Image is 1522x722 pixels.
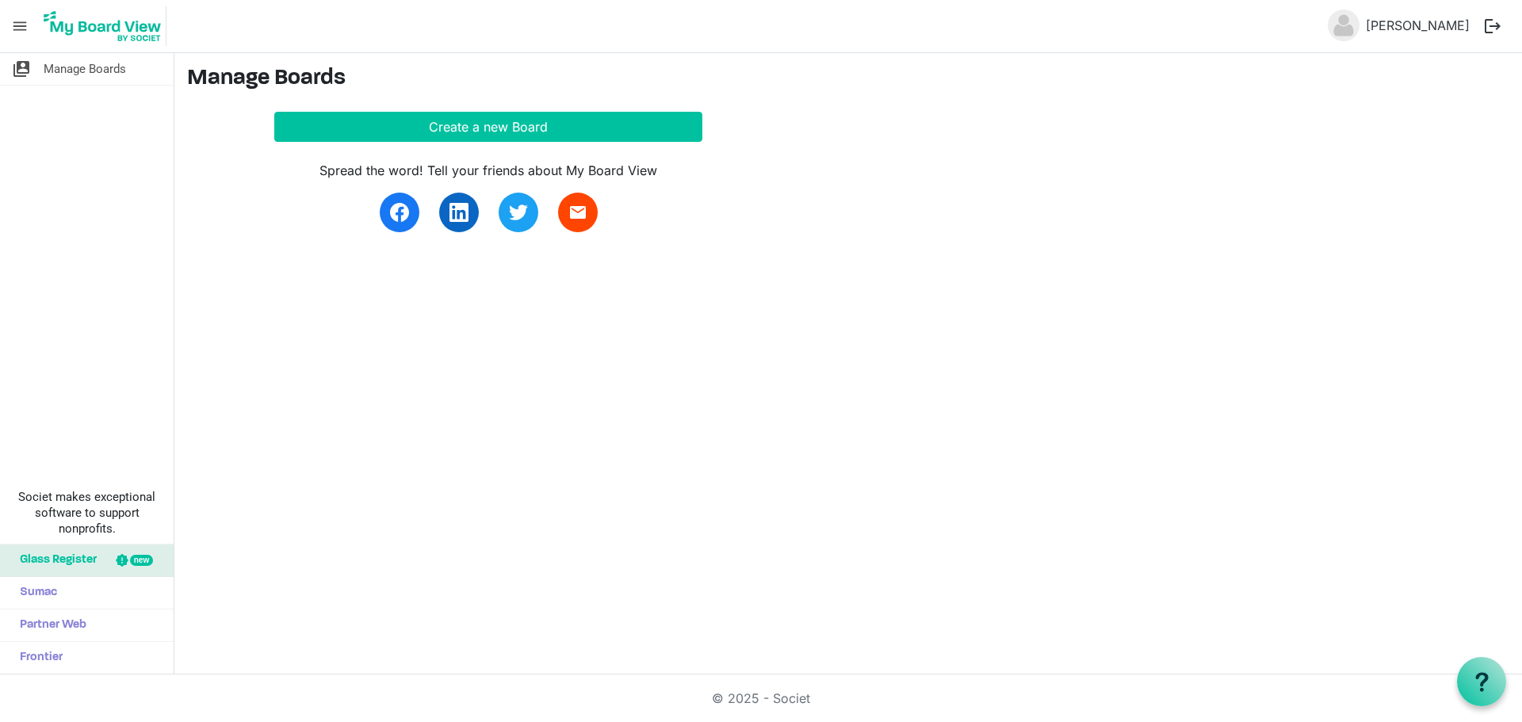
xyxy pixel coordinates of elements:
div: Spread the word! Tell your friends about My Board View [274,161,702,180]
a: [PERSON_NAME] [1359,10,1476,41]
span: Societ makes exceptional software to support nonprofits. [7,489,166,537]
span: Glass Register [12,544,97,576]
h3: Manage Boards [187,66,1509,93]
img: facebook.svg [390,203,409,222]
img: linkedin.svg [449,203,468,222]
img: no-profile-picture.svg [1328,10,1359,41]
button: Create a new Board [274,112,702,142]
span: Partner Web [12,609,86,641]
span: Manage Boards [44,53,126,85]
span: Frontier [12,642,63,674]
a: email [558,193,598,232]
span: email [568,203,587,222]
img: My Board View Logo [39,6,166,46]
span: switch_account [12,53,31,85]
a: My Board View Logo [39,6,173,46]
span: menu [5,11,35,41]
button: logout [1476,10,1509,43]
a: © 2025 - Societ [712,690,810,706]
div: new [130,555,153,566]
img: twitter.svg [509,203,528,222]
span: Sumac [12,577,57,609]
